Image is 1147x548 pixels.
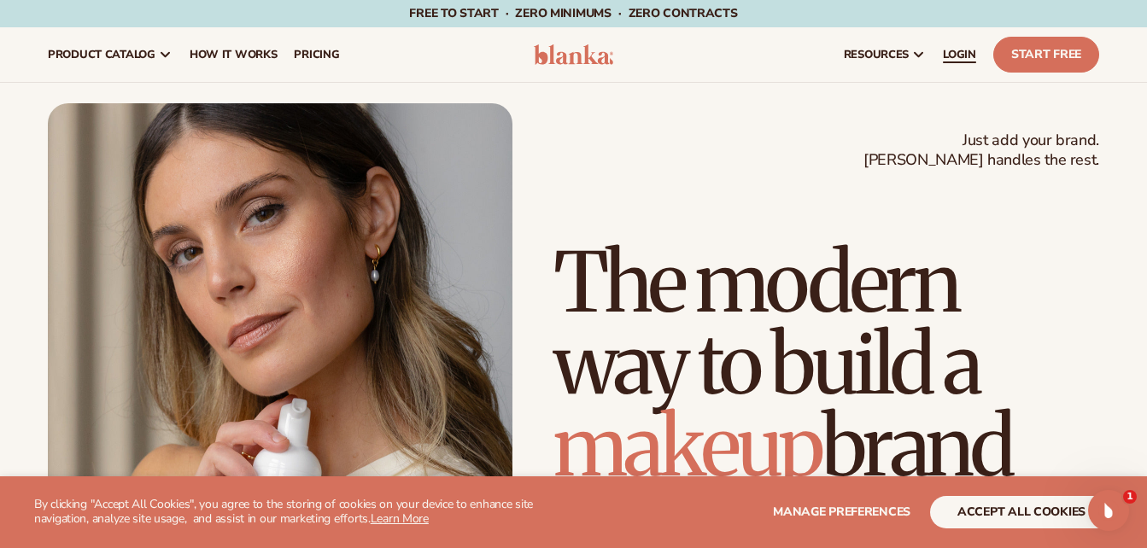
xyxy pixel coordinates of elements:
span: resources [844,48,909,61]
a: pricing [285,27,348,82]
span: 1 [1123,490,1137,504]
a: How It Works [181,27,286,82]
span: LOGIN [943,48,976,61]
iframe: Intercom live chat [1088,490,1129,531]
a: LOGIN [934,27,985,82]
span: Free to start · ZERO minimums · ZERO contracts [409,5,737,21]
span: How It Works [190,48,278,61]
a: Start Free [993,37,1099,73]
button: Manage preferences [773,496,910,528]
img: logo [534,44,614,65]
span: Manage preferences [773,504,910,520]
h1: The modern way to build a brand [553,242,1099,487]
span: pricing [294,48,339,61]
a: resources [835,27,934,82]
p: By clicking "Accept All Cookies", you agree to the storing of cookies on your device to enhance s... [34,498,564,527]
span: Just add your brand. [PERSON_NAME] handles the rest. [863,131,1099,171]
button: accept all cookies [930,496,1113,528]
span: product catalog [48,48,155,61]
span: makeup [553,395,822,498]
a: product catalog [39,27,181,82]
a: Learn More [371,510,429,527]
